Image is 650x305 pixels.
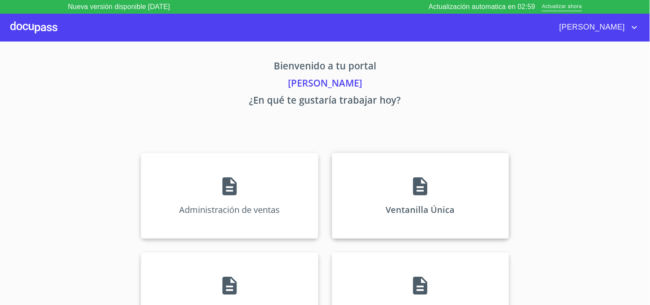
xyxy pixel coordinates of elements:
p: Bienvenido a tu portal [61,59,589,76]
button: account of current user [553,21,640,34]
p: [PERSON_NAME] [61,76,589,93]
p: Administración de ventas [179,204,280,215]
span: Actualizar ahora [542,3,582,12]
p: ¿En qué te gustaría trabajar hoy? [61,93,589,110]
span: [PERSON_NAME] [553,21,629,34]
p: Nueva versión disponible [DATE] [68,2,170,12]
p: Ventanilla Única [386,204,455,215]
p: Actualización automatica en 02:59 [429,2,536,12]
